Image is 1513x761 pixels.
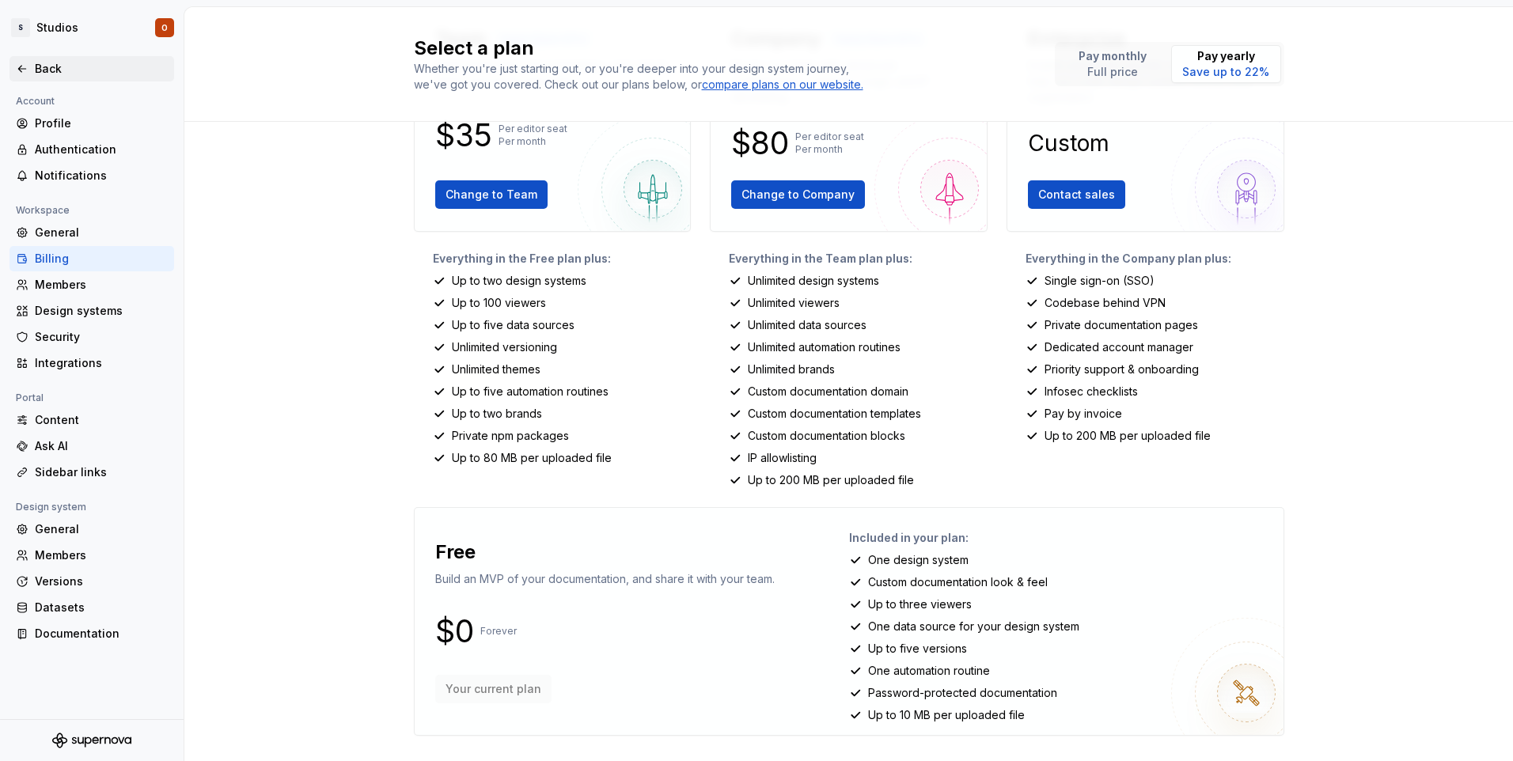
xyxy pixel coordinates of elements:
[9,111,174,136] a: Profile
[414,36,1036,61] h2: Select a plan
[1028,134,1109,153] p: Custom
[741,187,855,203] span: Change to Company
[9,498,93,517] div: Design system
[35,168,168,184] div: Notifications
[748,317,866,333] p: Unlimited data sources
[435,571,775,587] p: Build an MVP of your documentation, and share it with your team.
[35,600,168,615] div: Datasets
[35,355,168,371] div: Integrations
[11,18,30,37] div: S
[52,733,131,748] a: Supernova Logo
[435,126,492,145] p: $35
[1182,48,1269,64] p: Pay yearly
[1045,295,1166,311] p: Codebase behind VPN
[452,384,609,399] p: Up to five automation routines
[452,428,569,444] p: Private npm packages
[9,407,174,433] a: Content
[35,464,168,480] div: Sidebar links
[748,273,879,289] p: Unlimited design systems
[35,547,168,563] div: Members
[3,10,180,45] button: SStudiosO
[452,339,557,355] p: Unlimited versioning
[9,569,174,594] a: Versions
[9,163,174,188] a: Notifications
[9,56,174,81] a: Back
[9,246,174,271] a: Billing
[1045,273,1155,289] p: Single sign-on (SSO)
[1028,180,1125,209] button: Contact sales
[868,596,972,612] p: Up to three viewers
[731,180,865,209] button: Change to Company
[1045,317,1198,333] p: Private documentation pages
[9,137,174,162] a: Authentication
[729,251,988,267] p: Everything in the Team plan plus:
[446,187,537,203] span: Change to Team
[9,220,174,245] a: General
[748,339,901,355] p: Unlimited automation routines
[1045,384,1138,399] p: Infosec checklists
[1182,64,1269,80] p: Save up to 22%
[36,20,78,36] div: Studios
[1045,362,1199,377] p: Priority support & onboarding
[9,543,174,568] a: Members
[1045,339,1193,355] p: Dedicated account manager
[1171,45,1281,83] button: Pay yearlySave up to 22%
[1026,251,1284,267] p: Everything in the Company plan plus:
[748,450,817,466] p: IP allowlisting
[35,303,168,319] div: Design systems
[9,517,174,542] a: General
[35,438,168,454] div: Ask AI
[433,251,692,267] p: Everything in the Free plan plus:
[1045,406,1122,422] p: Pay by invoice
[35,574,168,589] div: Versions
[414,61,873,93] div: Whether you're just starting out, or you're deeper into your design system journey, we've got you...
[35,142,168,157] div: Authentication
[35,115,168,131] div: Profile
[161,21,168,34] div: O
[452,295,546,311] p: Up to 100 viewers
[452,317,574,333] p: Up to five data sources
[1058,45,1168,83] button: Pay monthlyFull price
[35,412,168,428] div: Content
[452,273,586,289] p: Up to two design systems
[35,521,168,537] div: General
[9,324,174,350] a: Security
[35,277,168,293] div: Members
[435,622,474,641] p: $0
[35,61,168,77] div: Back
[868,663,990,679] p: One automation routine
[9,595,174,620] a: Datasets
[702,77,863,93] a: compare plans on our website.
[1045,428,1211,444] p: Up to 200 MB per uploaded file
[499,123,567,148] p: Per editor seat Per month
[9,92,61,111] div: Account
[452,406,542,422] p: Up to two brands
[1038,187,1115,203] span: Contact sales
[9,621,174,646] a: Documentation
[868,707,1025,723] p: Up to 10 MB per uploaded file
[849,530,1271,546] p: Included in your plan:
[868,685,1057,701] p: Password-protected documentation
[1079,64,1147,80] p: Full price
[9,350,174,376] a: Integrations
[9,434,174,459] a: Ask AI
[748,384,908,399] p: Custom documentation domain
[435,180,548,209] button: Change to Team
[9,388,50,407] div: Portal
[748,295,840,311] p: Unlimited viewers
[868,619,1079,634] p: One data source for your design system
[9,272,174,297] a: Members
[35,329,168,345] div: Security
[1079,48,1147,64] p: Pay monthly
[748,428,905,444] p: Custom documentation blocks
[480,625,517,638] p: Forever
[748,406,921,422] p: Custom documentation templates
[748,362,835,377] p: Unlimited brands
[452,362,540,377] p: Unlimited themes
[748,472,914,488] p: Up to 200 MB per uploaded file
[868,574,1048,590] p: Custom documentation look & feel
[9,201,76,220] div: Workspace
[35,626,168,642] div: Documentation
[795,131,864,156] p: Per editor seat Per month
